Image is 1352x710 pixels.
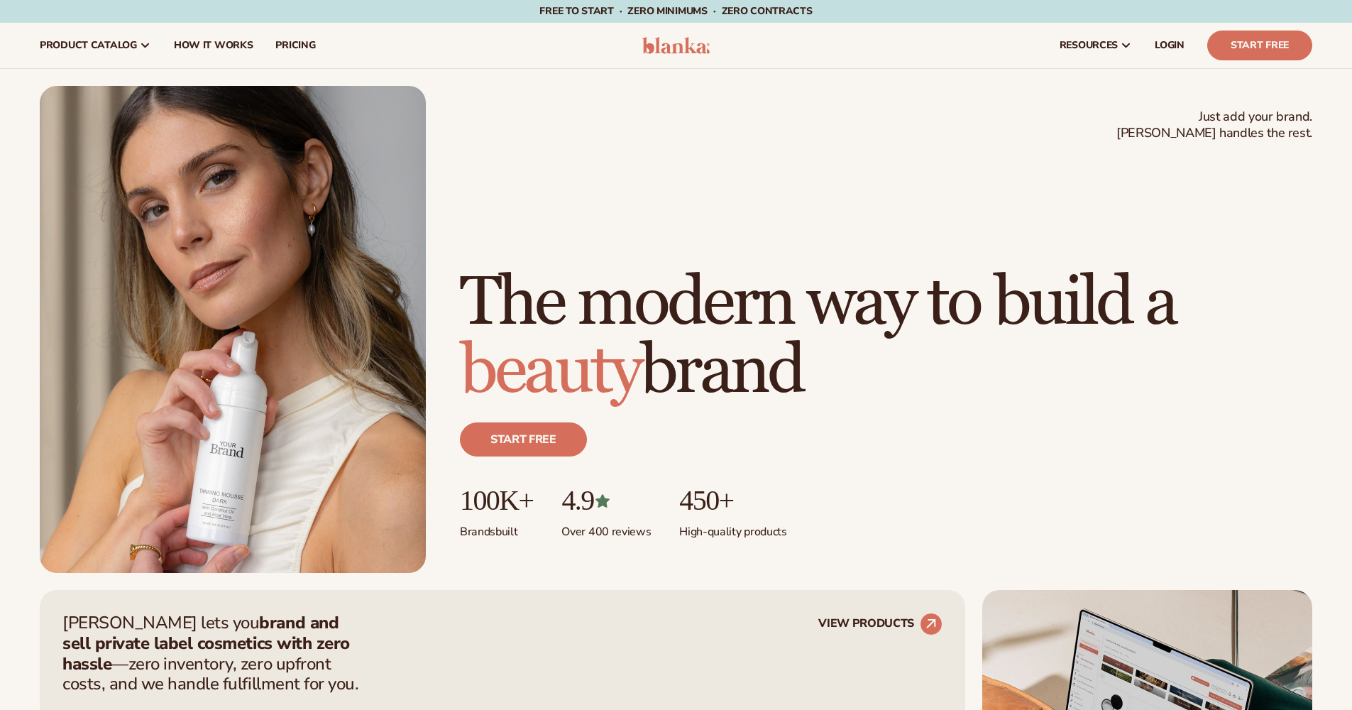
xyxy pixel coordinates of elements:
[460,329,640,413] span: beauty
[460,269,1312,405] h1: The modern way to build a brand
[264,23,326,68] a: pricing
[642,37,710,54] img: logo
[275,40,315,51] span: pricing
[40,40,137,51] span: product catalog
[539,4,812,18] span: Free to start · ZERO minimums · ZERO contracts
[1143,23,1196,68] a: LOGIN
[460,485,533,516] p: 100K+
[40,86,426,573] img: Female holding tanning mousse.
[818,613,942,635] a: VIEW PRODUCTS
[561,485,651,516] p: 4.9
[460,516,533,540] p: Brands built
[679,516,786,540] p: High-quality products
[62,611,350,675] strong: brand and sell private label cosmetics with zero hassle
[1207,31,1312,60] a: Start Free
[1060,40,1118,51] span: resources
[163,23,265,68] a: How It Works
[62,613,368,694] p: [PERSON_NAME] lets you —zero inventory, zero upfront costs, and we handle fulfillment for you.
[460,422,587,457] a: Start free
[1116,109,1312,142] span: Just add your brand. [PERSON_NAME] handles the rest.
[561,516,651,540] p: Over 400 reviews
[1048,23,1143,68] a: resources
[174,40,253,51] span: How It Works
[28,23,163,68] a: product catalog
[679,485,786,516] p: 450+
[1155,40,1185,51] span: LOGIN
